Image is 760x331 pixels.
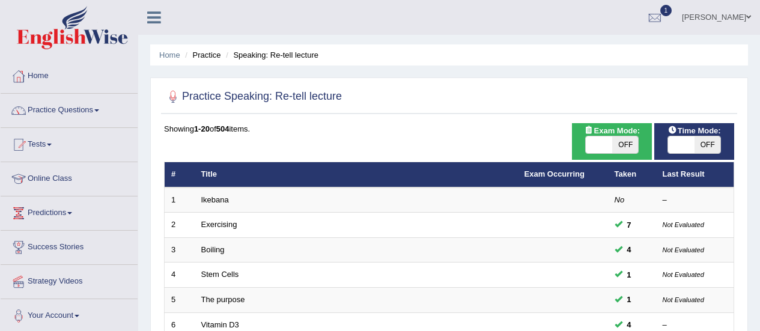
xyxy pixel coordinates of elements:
[201,220,237,229] a: Exercising
[524,169,585,178] a: Exam Occurring
[663,246,704,254] small: Not Evaluated
[201,295,245,304] a: The purpose
[1,196,138,226] a: Predictions
[612,136,639,153] span: OFF
[165,288,195,313] td: 5
[572,123,652,160] div: Show exams occurring in exams
[580,124,645,137] span: Exam Mode:
[663,320,728,331] div: –
[1,128,138,158] a: Tests
[201,195,229,204] a: Ikebana
[223,49,318,61] li: Speaking: Re-tell lecture
[622,318,636,331] span: You can still take this question
[201,320,239,329] a: Vitamin D3
[663,296,704,303] small: Not Evaluated
[1,94,138,124] a: Practice Questions
[663,221,704,228] small: Not Evaluated
[1,265,138,295] a: Strategy Videos
[622,269,636,281] span: You can still take this question
[615,195,625,204] em: No
[656,162,734,187] th: Last Result
[663,195,728,206] div: –
[201,270,239,279] a: Stem Cells
[608,162,656,187] th: Taken
[622,293,636,306] span: You can still take this question
[695,136,721,153] span: OFF
[216,124,230,133] b: 504
[1,299,138,329] a: Your Account
[164,88,342,106] h2: Practice Speaking: Re-tell lecture
[165,263,195,288] td: 4
[165,162,195,187] th: #
[201,245,225,254] a: Boiling
[663,271,704,278] small: Not Evaluated
[165,237,195,263] td: 3
[1,162,138,192] a: Online Class
[195,162,518,187] th: Title
[663,124,726,137] span: Time Mode:
[164,123,734,135] div: Showing of items.
[165,213,195,238] td: 2
[165,187,195,213] td: 1
[660,5,672,16] span: 1
[182,49,220,61] li: Practice
[1,231,138,261] a: Success Stories
[194,124,210,133] b: 1-20
[159,50,180,59] a: Home
[622,243,636,256] span: You can still take this question
[1,59,138,90] a: Home
[622,219,636,231] span: You can still take this question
